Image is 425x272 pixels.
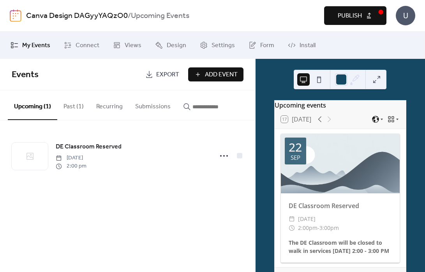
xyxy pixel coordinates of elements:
[56,162,86,170] span: 2:00 pm
[26,9,128,23] a: Canva Design DAGyyYAQzO0
[205,70,238,79] span: Add Event
[128,9,131,23] b: /
[282,35,321,56] a: Install
[289,214,295,224] div: ​
[5,35,56,56] a: My Events
[56,154,86,162] span: [DATE]
[57,90,90,119] button: Past (1)
[167,41,186,50] span: Design
[260,41,274,50] span: Form
[188,67,243,81] button: Add Event
[129,90,177,119] button: Submissions
[300,41,316,50] span: Install
[298,223,317,233] span: 2:00pm
[131,9,189,23] b: Upcoming Events
[338,11,362,21] span: Publish
[156,70,179,79] span: Export
[90,90,129,119] button: Recurring
[56,142,122,152] span: DE Classroom Reserved
[324,6,386,25] button: Publish
[289,223,295,233] div: ​
[58,35,105,56] a: Connect
[319,223,339,233] span: 3:00pm
[243,35,280,56] a: Form
[125,41,141,50] span: Views
[107,35,147,56] a: Views
[212,41,235,50] span: Settings
[12,66,39,83] span: Events
[194,35,241,56] a: Settings
[396,6,415,25] div: U
[76,41,99,50] span: Connect
[289,141,302,153] div: 22
[149,35,192,56] a: Design
[281,201,400,210] div: DE Classroom Reserved
[298,214,316,224] span: [DATE]
[22,41,50,50] span: My Events
[56,142,122,152] a: DE Classroom Reserved
[10,9,21,22] img: logo
[8,90,57,120] button: Upcoming (1)
[275,101,406,110] div: Upcoming events
[291,155,300,161] div: Sep
[317,223,319,233] span: -
[289,239,389,254] b: The DE Classroom will be closed to walk in services [DATE] 2:00 - 3:00 PM
[139,67,185,81] a: Export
